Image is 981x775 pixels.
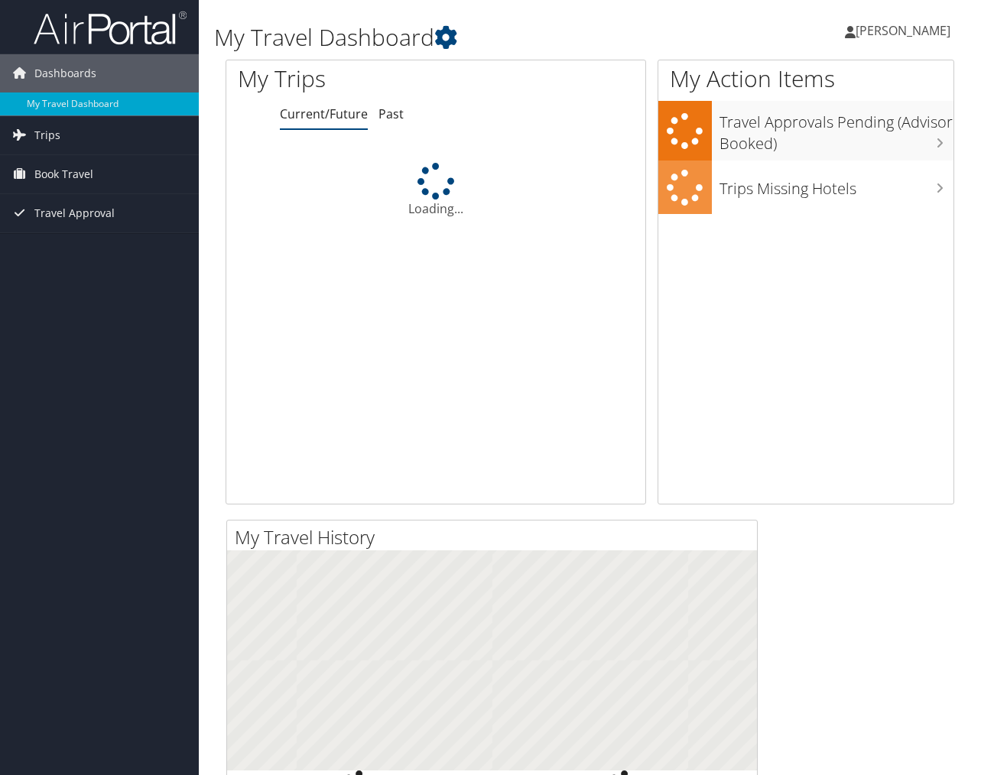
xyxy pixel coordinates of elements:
[238,63,459,95] h1: My Trips
[34,54,96,92] span: Dashboards
[658,161,953,215] a: Trips Missing Hotels
[280,105,368,122] a: Current/Future
[658,101,953,160] a: Travel Approvals Pending (Advisor Booked)
[34,155,93,193] span: Book Travel
[34,10,187,46] img: airportal-logo.png
[214,21,715,54] h1: My Travel Dashboard
[34,194,115,232] span: Travel Approval
[235,524,757,550] h2: My Travel History
[720,170,953,199] h3: Trips Missing Hotels
[720,104,953,154] h3: Travel Approvals Pending (Advisor Booked)
[658,63,953,95] h1: My Action Items
[34,116,60,154] span: Trips
[845,8,966,54] a: [PERSON_NAME]
[378,105,404,122] a: Past
[226,163,645,218] div: Loading...
[856,22,950,39] span: [PERSON_NAME]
